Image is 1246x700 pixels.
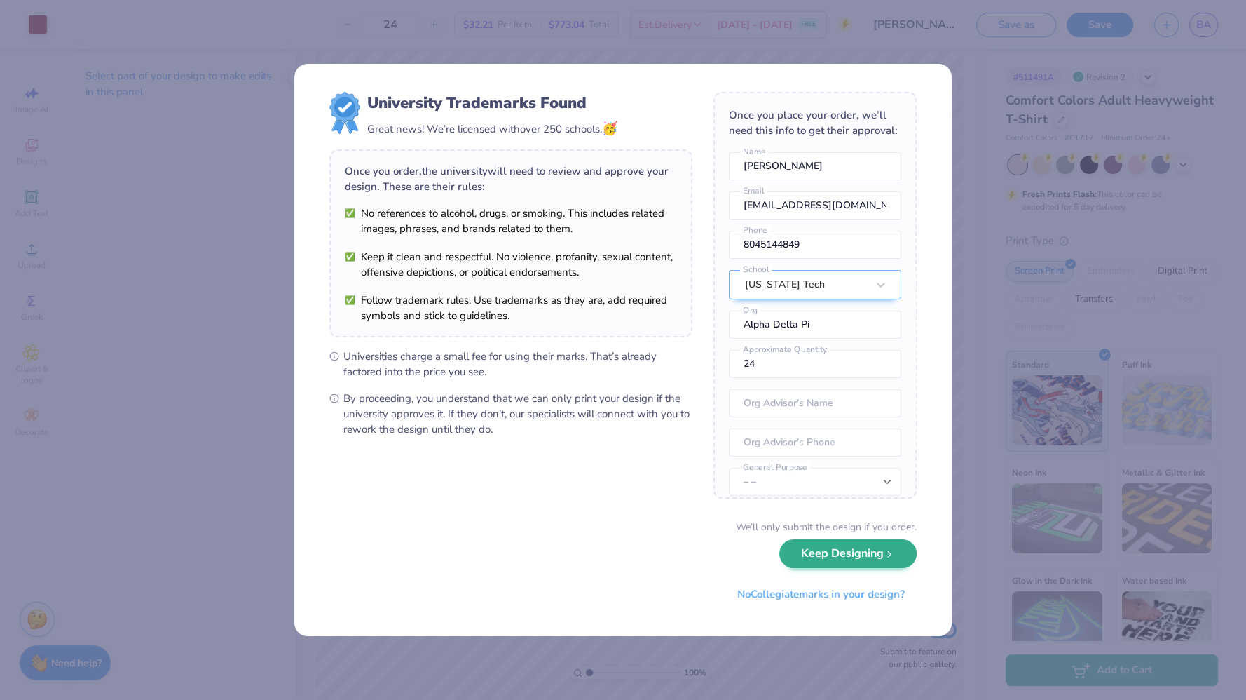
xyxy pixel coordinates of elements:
[602,120,617,137] span: 🥳
[729,107,901,138] div: Once you place your order, we’ll need this info to get their approval:
[367,119,617,138] div: Great news! We’re licensed with over 250 schools.
[345,292,677,323] li: Follow trademark rules. Use trademarks as they are, add required symbols and stick to guidelines.
[329,92,360,134] img: license-marks-badge.png
[729,152,901,180] input: Name
[729,350,901,378] input: Approximate Quantity
[736,520,917,534] div: We’ll only submit the design if you order.
[345,163,677,194] div: Once you order, the university will need to review and approve your design. These are their rules:
[729,191,901,220] input: Email
[345,249,677,280] li: Keep it clean and respectful. No violence, profanity, sexual content, offensive depictions, or po...
[729,311,901,339] input: Org
[729,231,901,259] input: Phone
[725,580,917,609] button: NoCollegiatemarks in your design?
[343,391,692,437] span: By proceeding, you understand that we can only print your design if the university approves it. I...
[343,349,692,379] span: Universities charge a small fee for using their marks. That’s already factored into the price you...
[729,429,901,457] input: Org Advisor's Phone
[367,92,617,114] div: University Trademarks Found
[729,389,901,417] input: Org Advisor's Name
[345,206,677,236] li: No references to alcohol, drugs, or smoking. This includes related images, phrases, and brands re...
